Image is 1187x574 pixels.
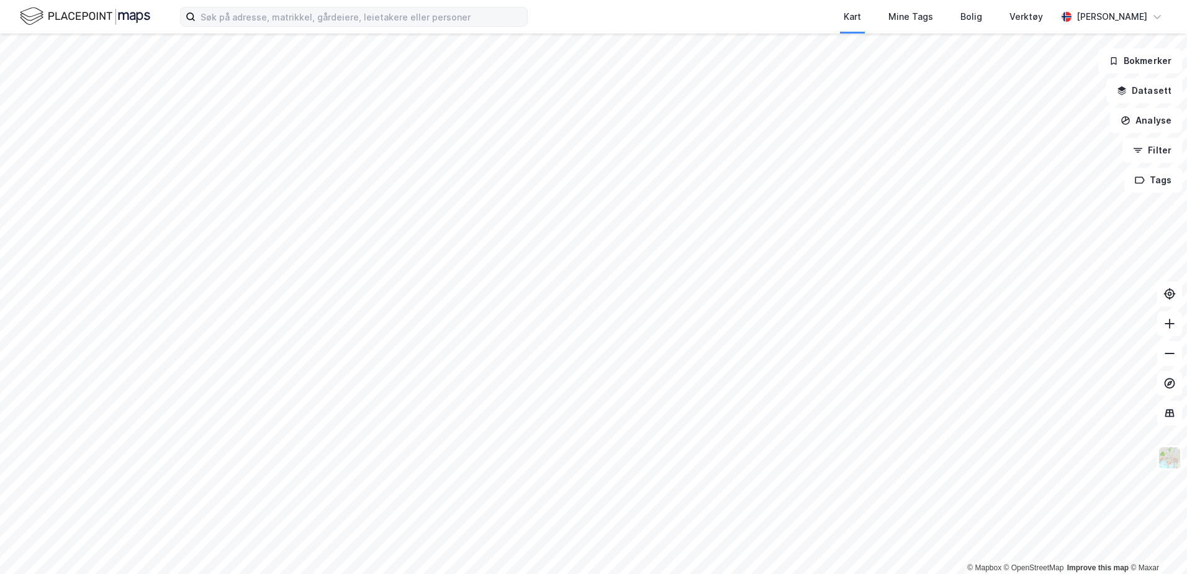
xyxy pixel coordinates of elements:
img: logo.f888ab2527a4732fd821a326f86c7f29.svg [20,6,150,27]
div: [PERSON_NAME] [1076,9,1147,24]
div: Bolig [960,9,982,24]
input: Søk på adresse, matrikkel, gårdeiere, leietakere eller personer [196,7,527,26]
div: Kontrollprogram for chat [1125,514,1187,574]
div: Mine Tags [888,9,933,24]
iframe: Chat Widget [1125,514,1187,574]
div: Kart [844,9,861,24]
div: Verktøy [1009,9,1043,24]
